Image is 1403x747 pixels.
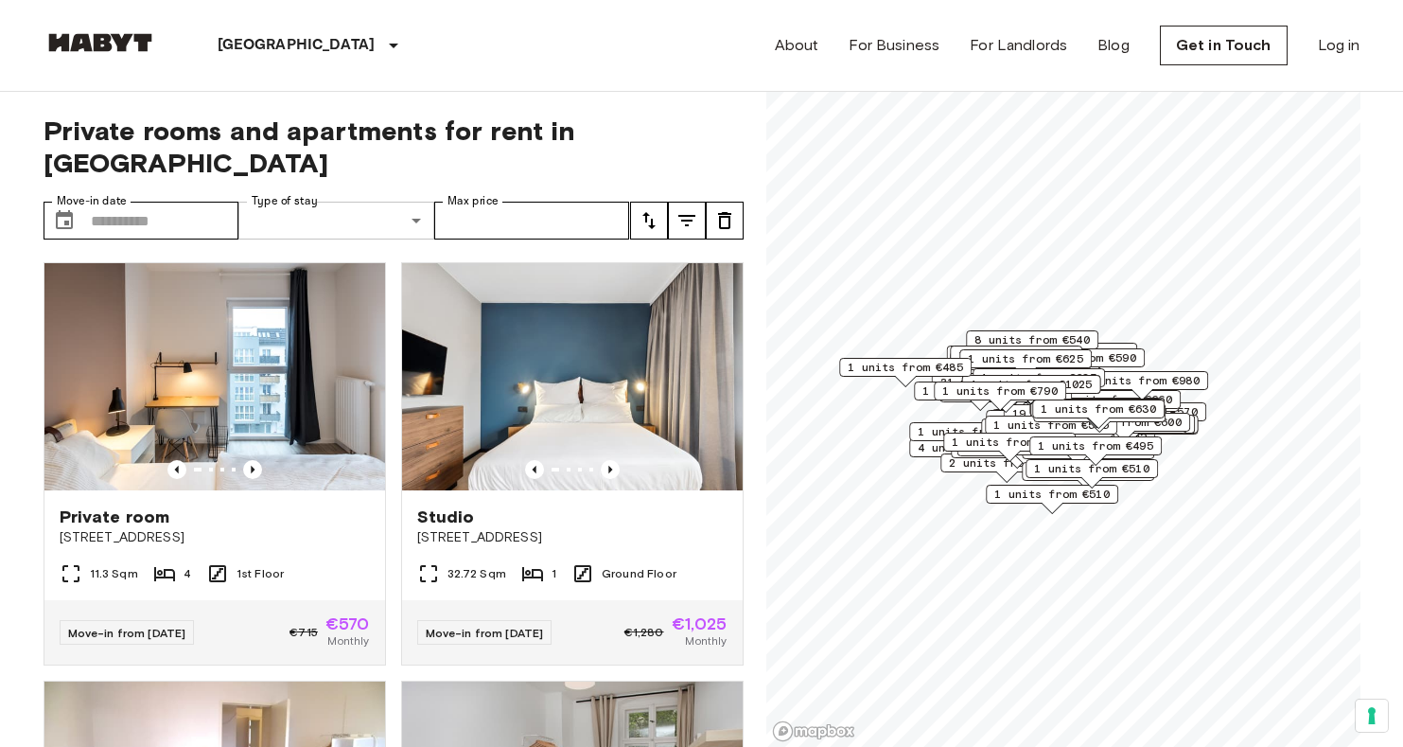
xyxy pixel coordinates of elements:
button: Previous image [243,460,262,479]
a: Get in Touch [1160,26,1288,65]
img: Marketing picture of unit DE-01-481-006-01 [402,263,743,490]
div: Map marker [1062,415,1195,444]
div: Map marker [839,358,972,387]
div: Map marker [1058,413,1190,442]
span: 1 units from €625 [981,369,1096,386]
div: Map marker [946,346,1085,375]
span: 32.72 Sqm [447,565,506,582]
span: 1 units from €980 [1084,372,1200,389]
a: Log in [1318,34,1360,57]
div: Map marker [1032,400,1165,429]
span: 1 units from €585 [1013,344,1129,361]
span: €715 [289,624,318,641]
button: Previous image [167,460,186,479]
button: tune [630,202,668,240]
div: Map marker [973,368,1105,398]
span: 1st Floor [237,565,284,582]
span: Studio [417,506,475,528]
div: Map marker [1030,399,1163,428]
label: Type of stay [252,193,318,209]
button: tune [706,202,744,240]
div: Map marker [961,375,1100,404]
div: Map marker [1059,415,1198,444]
div: Map marker [914,382,1046,411]
span: 1 units from €495 [1038,437,1153,454]
button: Your consent preferences for tracking technologies [1356,700,1388,732]
div: Map marker [1022,462,1154,491]
span: 1 units from €630 [1041,400,1156,418]
div: Map marker [934,382,1066,411]
div: Map marker [1012,348,1145,378]
div: Map marker [943,433,1076,462]
span: Monthly [327,632,369,649]
div: Map marker [985,416,1117,445]
div: Map marker [909,422,1042,452]
span: Monthly [685,632,727,649]
div: Map marker [1026,459,1158,489]
span: €1,280 [624,624,664,641]
a: Blog [1097,34,1130,57]
a: Marketing picture of unit DE-01-12-003-01QPrevious imagePrevious imagePrivate room[STREET_ADDRESS... [44,262,386,666]
a: For Landlords [970,34,1067,57]
span: €570 [325,615,370,632]
span: 1 units from €485 [848,359,963,376]
span: 2 units from €530 [949,454,1064,471]
button: Previous image [601,460,620,479]
img: Marketing picture of unit DE-01-12-003-01Q [44,263,385,490]
div: Map marker [1076,371,1208,400]
span: 8 units from €570 [1082,403,1198,420]
div: Map marker [981,418,1114,448]
label: Max price [447,193,499,209]
button: tune [668,202,706,240]
span: 1 units from €590 [1021,349,1136,366]
span: [STREET_ADDRESS] [60,528,370,547]
label: Move-in date [57,193,127,209]
img: Habyt [44,33,157,52]
span: 2 units from €600 [1066,414,1182,431]
span: Private room [60,506,170,528]
span: 11.3 Sqm [90,565,138,582]
div: Map marker [909,438,1042,468]
div: Map marker [1029,436,1162,466]
div: Map marker [940,454,1073,483]
a: About [775,34,819,57]
span: 1 [552,565,556,582]
span: Move-in from [DATE] [426,626,544,640]
span: 1 units from €680 [918,423,1033,440]
div: Map marker [1005,343,1137,372]
div: Map marker [1048,390,1181,419]
span: 1 units from €510 [1034,460,1149,477]
div: Map marker [966,330,1098,360]
a: Mapbox logo [772,720,855,742]
span: Private rooms and apartments for rent in [GEOGRAPHIC_DATA] [44,115,744,179]
span: 8 units from €540 [974,331,1090,348]
button: Previous image [525,460,544,479]
a: For Business [849,34,939,57]
div: Map marker [1074,402,1206,432]
span: 1 units from €660 [922,382,1038,400]
span: 1 units from €1025 [970,376,1092,393]
p: [GEOGRAPHIC_DATA] [218,34,376,57]
button: Choose date [45,202,83,240]
span: 1 units from €510 [994,486,1110,503]
span: 1 units from €790 [942,382,1058,400]
div: Map marker [986,485,1118,514]
span: 19 units from €575 [1011,405,1133,422]
span: 1 units from €525 [993,417,1109,434]
div: Map marker [1033,403,1166,433]
span: [STREET_ADDRESS] [417,528,728,547]
div: Map marker [959,349,1092,379]
span: Ground Floor [602,565,676,582]
span: 1 units from €625 [968,350,1083,367]
span: €1,025 [672,615,728,632]
span: 1 units from €485 [958,347,1074,364]
div: Map marker [950,346,1082,375]
span: 4 [184,565,191,582]
span: Move-in from [DATE] [68,626,186,640]
a: Marketing picture of unit DE-01-481-006-01Previous imagePrevious imageStudio[STREET_ADDRESS]32.72... [401,262,744,666]
span: 1 units from €640 [952,434,1067,451]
